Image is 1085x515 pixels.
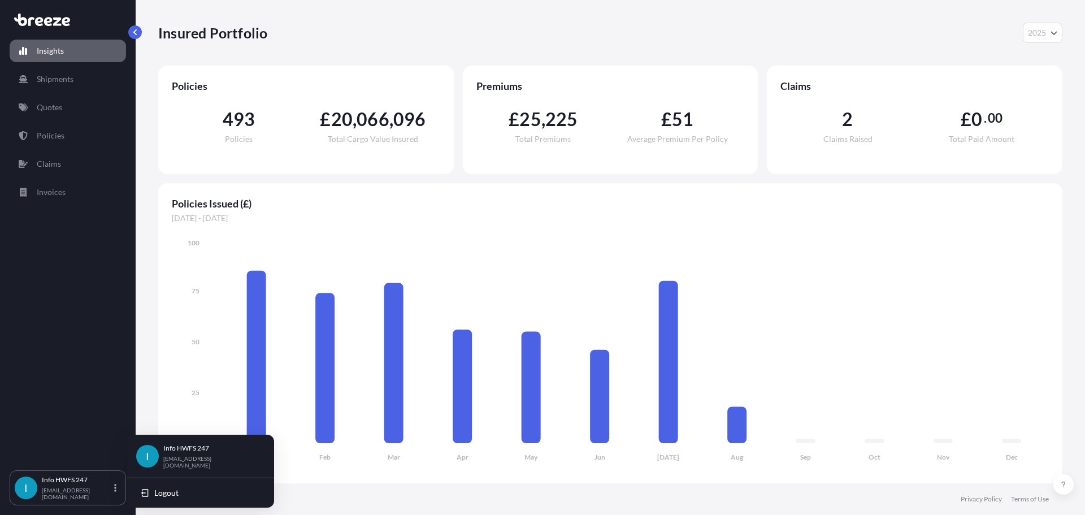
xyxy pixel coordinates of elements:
[389,110,393,128] span: ,
[42,487,112,500] p: [EMAIL_ADDRESS][DOMAIN_NAME]
[10,153,126,175] a: Claims
[320,110,331,128] span: £
[353,110,357,128] span: ,
[225,135,253,143] span: Policies
[541,110,545,128] span: ,
[519,110,541,128] span: 25
[163,455,256,469] p: [EMAIL_ADDRESS][DOMAIN_NAME]
[869,453,880,461] tspan: Oct
[223,110,255,128] span: 493
[188,239,199,247] tspan: 100
[672,110,693,128] span: 51
[163,444,256,453] p: Info HWFS 247
[1011,495,1049,504] a: Terms of Use
[146,451,149,462] span: I
[1006,453,1018,461] tspan: Dec
[594,453,605,461] tspan: Jun
[1028,27,1046,38] span: 2025
[37,158,61,170] p: Claims
[10,181,126,204] a: Invoices
[192,337,199,346] tspan: 50
[780,79,1049,93] span: Claims
[457,453,468,461] tspan: Apr
[1023,23,1062,43] button: Year Selector
[731,453,744,461] tspan: Aug
[24,482,28,494] span: I
[319,453,331,461] tspan: Feb
[823,135,873,143] span: Claims Raised
[961,495,1002,504] a: Privacy Policy
[37,130,64,141] p: Policies
[988,114,1002,123] span: 00
[172,213,1049,224] span: [DATE] - [DATE]
[984,114,987,123] span: .
[37,187,66,198] p: Invoices
[937,453,950,461] tspan: Nov
[37,45,64,57] p: Insights
[842,110,853,128] span: 2
[971,110,982,128] span: 0
[10,96,126,119] a: Quotes
[800,453,811,461] tspan: Sep
[661,110,672,128] span: £
[961,110,971,128] span: £
[37,102,62,113] p: Quotes
[172,79,440,93] span: Policies
[42,475,112,484] p: Info HWFS 247
[328,135,418,143] span: Total Cargo Value Insured
[37,73,73,85] p: Shipments
[331,110,353,128] span: 20
[949,135,1014,143] span: Total Paid Amount
[515,135,571,143] span: Total Premiums
[509,110,519,128] span: £
[132,483,270,503] button: Logout
[357,110,389,128] span: 066
[627,135,728,143] span: Average Premium Per Policy
[545,110,578,128] span: 225
[388,453,400,461] tspan: Mar
[192,388,199,397] tspan: 25
[154,487,179,499] span: Logout
[10,124,126,147] a: Policies
[476,79,745,93] span: Premiums
[158,24,267,42] p: Insured Portfolio
[524,453,538,461] tspan: May
[192,287,199,295] tspan: 75
[393,110,426,128] span: 096
[657,453,679,461] tspan: [DATE]
[172,197,1049,210] span: Policies Issued (£)
[10,68,126,90] a: Shipments
[10,40,126,62] a: Insights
